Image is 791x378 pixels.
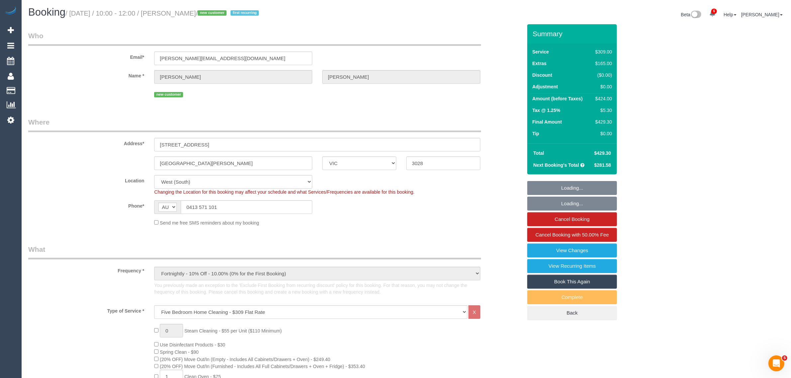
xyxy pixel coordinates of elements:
a: Cancel Booking [527,212,617,226]
h3: Summary [533,30,614,38]
label: Adjustment [532,83,558,90]
span: (20% OFF) Move Out/In (Empty - Includes All Cabinets/Drawers + Oven) - $249.40 [160,357,330,362]
span: (20% OFF) Move Out/In (Furnished - Includes All Full Cabinets/Drawers + Oven + Fridge) - $353.40 [160,364,365,369]
span: Cancel Booking with 50.00% Fee [536,232,609,237]
input: Email* [154,51,312,65]
legend: Who [28,31,481,46]
legend: What [28,244,481,259]
strong: Total [533,150,544,156]
input: Phone* [181,200,312,214]
label: Name * [23,70,149,79]
span: 5 [782,355,787,361]
p: You previously made an exception to the 'Exclude First Booking from recurring discount' policy fo... [154,282,480,295]
span: Changing the Location for this booking may affect your schedule and what Services/Frequencies are... [154,189,414,195]
label: Address* [23,138,149,147]
div: $0.00 [593,130,612,137]
div: $165.00 [593,60,612,67]
span: 6 [711,9,717,14]
strong: Next Booking's Total [533,162,579,168]
a: View Recurring Items [527,259,617,273]
input: Post Code* [406,156,480,170]
a: Book This Again [527,275,617,289]
label: Final Amount [532,119,562,125]
iframe: Intercom live chat [768,355,784,371]
div: ($0.00) [593,72,612,78]
input: Last Name* [322,70,480,84]
img: Automaid Logo [4,7,17,16]
span: Booking [28,6,65,18]
span: new customer [198,10,227,16]
label: Extras [532,60,546,67]
div: $5.30 [593,107,612,114]
a: Help [724,12,737,17]
span: Steam Cleaning - $55 per Unit ($110 Minimum) [184,328,282,333]
small: / [DATE] / 10:00 - 12:00 / [PERSON_NAME] [65,10,261,17]
span: first recurring [231,10,259,16]
div: $429.30 [593,119,612,125]
label: Amount (before Taxes) [532,95,582,102]
label: Discount [532,72,552,78]
span: Use Disinfectant Products - $30 [160,342,225,347]
label: Type of Service * [23,305,149,314]
label: Email* [23,51,149,60]
span: Spring Clean - $90 [160,349,199,355]
label: Tip [532,130,539,137]
a: [PERSON_NAME] [741,12,783,17]
a: 6 [706,7,719,21]
label: Frequency * [23,265,149,274]
a: Cancel Booking with 50.00% Fee [527,228,617,242]
span: $429.30 [594,150,611,156]
a: Beta [681,12,702,17]
span: Send me free SMS reminders about my booking [160,220,259,226]
a: Back [527,306,617,320]
div: $309.00 [593,48,612,55]
legend: Where [28,117,481,132]
label: Service [532,48,549,55]
img: New interface [690,11,701,19]
div: $0.00 [593,83,612,90]
input: First Name* [154,70,312,84]
span: new customer [154,92,183,97]
span: $281.58 [594,162,611,168]
span: / [196,10,261,17]
div: $424.00 [593,95,612,102]
input: Suburb* [154,156,312,170]
label: Tax @ 1.25% [532,107,560,114]
label: Phone* [23,200,149,209]
a: View Changes [527,243,617,257]
label: Location [23,175,149,184]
